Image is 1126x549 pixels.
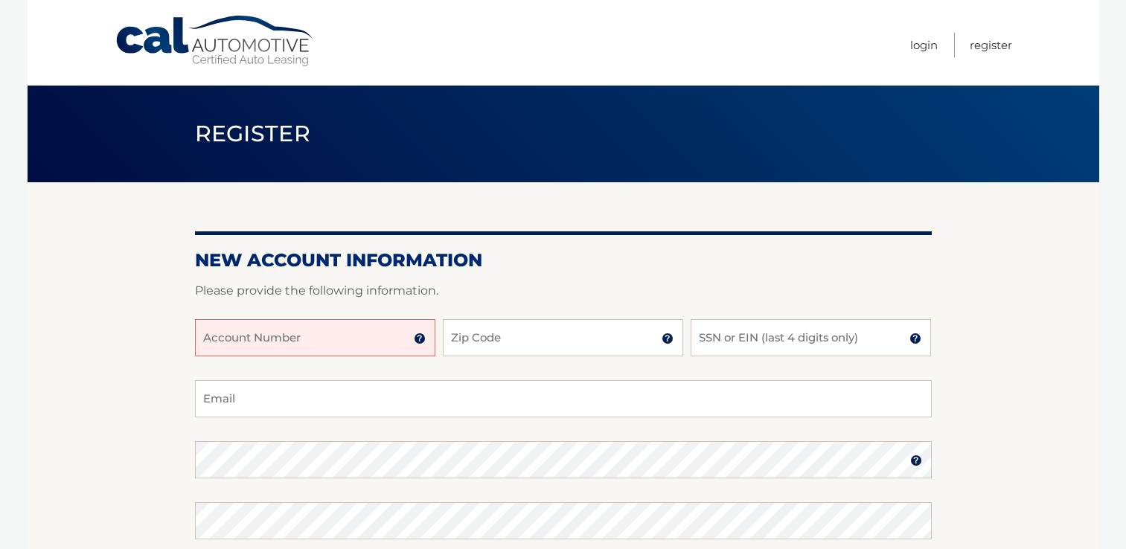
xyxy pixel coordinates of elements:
[970,33,1012,57] a: Register
[195,280,932,301] p: Please provide the following information.
[691,319,931,356] input: SSN or EIN (last 4 digits only)
[910,455,922,466] img: tooltip.svg
[195,380,932,417] input: Email
[195,120,311,147] span: Register
[115,15,316,68] a: Cal Automotive
[910,33,938,57] a: Login
[414,333,426,344] img: tooltip.svg
[195,319,435,356] input: Account Number
[662,333,674,344] img: tooltip.svg
[909,333,921,344] img: tooltip.svg
[443,319,683,356] input: Zip Code
[195,249,932,272] h2: New Account Information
